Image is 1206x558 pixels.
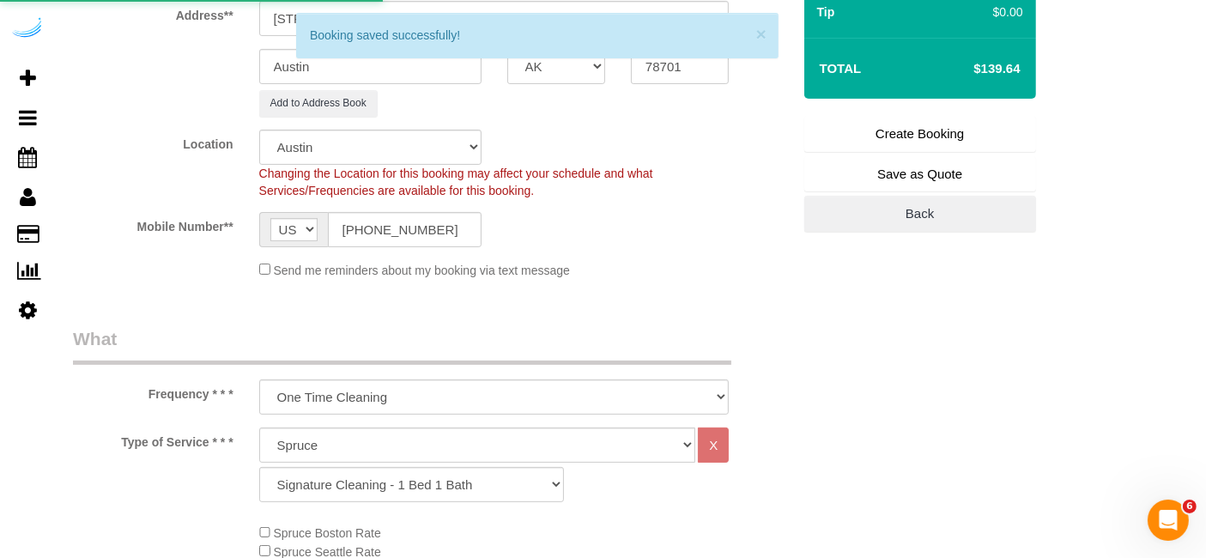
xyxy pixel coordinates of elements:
label: Type of Service * * * [60,428,246,451]
a: Create Booking [804,116,1036,152]
div: $0.00 [973,3,1022,21]
span: Send me reminders about my booking via text message [273,264,570,277]
input: Zip Code** [631,49,729,84]
span: 6 [1183,500,1197,513]
strong: Total [820,61,862,76]
div: Booking saved successfully! [310,27,765,44]
label: Mobile Number** [60,212,246,235]
span: Changing the Location for this booking may affect your schedule and what Services/Frequencies are... [259,167,653,197]
span: Spruce Boston Rate [273,526,380,540]
a: Back [804,196,1036,232]
button: Add to Address Book [259,90,378,117]
input: Mobile Number** [328,212,482,247]
button: × [756,25,767,43]
label: Location [60,130,246,153]
img: Automaid Logo [10,17,45,41]
a: Save as Quote [804,156,1036,192]
legend: What [73,326,731,365]
iframe: Intercom live chat [1148,500,1189,541]
h4: $139.64 [922,62,1020,76]
label: Frequency * * * [60,379,246,403]
label: Tip [817,3,835,21]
